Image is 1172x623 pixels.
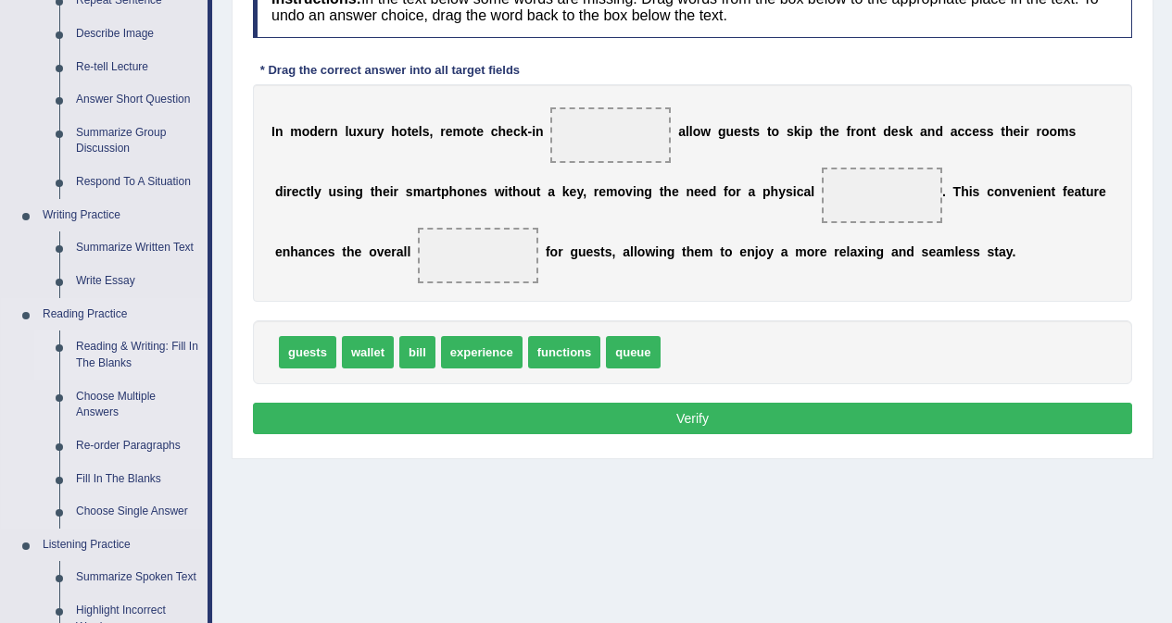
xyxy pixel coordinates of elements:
b: a [548,184,555,199]
b: h [824,124,832,139]
b: i [655,244,659,259]
b: h [687,244,695,259]
b: l [634,244,637,259]
b: d [883,124,891,139]
b: . [942,184,946,199]
b: e [586,244,594,259]
b: e [739,244,747,259]
b: n [687,184,695,199]
span: Drop target [418,228,538,283]
b: r [594,184,599,199]
b: t [1052,184,1056,199]
b: t [820,124,825,139]
b: r [394,184,398,199]
b: i [793,184,797,199]
b: l [847,244,851,259]
b: n [465,184,473,199]
b: t [749,124,753,139]
b: o [369,244,377,259]
b: s [973,244,980,259]
div: * Drag the correct answer into all target fields [253,61,527,79]
b: o [1049,124,1057,139]
a: Choose Multiple Answers [68,380,208,430]
b: t [872,124,876,139]
b: y [766,244,774,259]
b: i [344,184,347,199]
b: e [599,184,606,199]
b: e [701,184,709,199]
b: i [390,184,394,199]
b: r [325,124,330,139]
b: r [286,184,291,199]
b: n [636,184,645,199]
b: r [851,124,855,139]
b: t [720,244,725,259]
a: Re-order Paragraphs [68,430,208,463]
b: m [606,184,617,199]
b: e [321,244,328,259]
span: functions [528,336,601,368]
a: Reading Practice [34,298,208,331]
a: Writing Practice [34,199,208,232]
b: g [644,184,652,199]
b: f [847,124,851,139]
b: e [820,244,827,259]
b: s [752,124,760,139]
b: s [899,124,906,139]
b: n [659,244,667,259]
b: l [954,244,958,259]
b: e [473,184,480,199]
button: Verify [253,403,1132,434]
b: r [1093,184,1098,199]
b: e [1017,184,1025,199]
b: e [355,244,362,259]
b: t [994,244,999,259]
b: o [994,184,1002,199]
b: g [355,184,363,199]
b: y [314,184,321,199]
b: s [787,124,794,139]
b: v [377,244,384,259]
b: h [374,184,383,199]
b: e [972,124,979,139]
b: k [794,124,801,139]
b: e [384,244,392,259]
b: g [718,124,726,139]
span: Drop target [822,168,942,223]
b: t [600,244,605,259]
b: s [987,124,994,139]
b: , [430,124,434,139]
b: o [464,124,473,139]
b: n [536,124,544,139]
span: bill [399,336,435,368]
b: e [275,244,283,259]
b: h [449,184,458,199]
b: l [689,124,693,139]
b: c [964,124,972,139]
b: n [1025,184,1033,199]
b: o [618,184,626,199]
b: o [550,244,559,259]
b: t [371,184,375,199]
b: a [678,124,686,139]
b: o [637,244,646,259]
a: Describe Image [68,18,208,51]
b: c [491,124,498,139]
b: u [528,184,536,199]
b: s [741,124,749,139]
b: t [407,124,411,139]
b: k [521,124,528,139]
b: l [407,244,410,259]
b: o [693,124,701,139]
span: experience [441,336,523,368]
b: e [694,244,701,259]
b: j [755,244,759,259]
b: o [399,124,408,139]
b: n [899,244,907,259]
b: a [851,244,858,259]
b: a [1074,184,1081,199]
b: o [521,184,529,199]
b: e [318,124,325,139]
a: Re-tell Lecture [68,51,208,84]
b: - [527,124,532,139]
